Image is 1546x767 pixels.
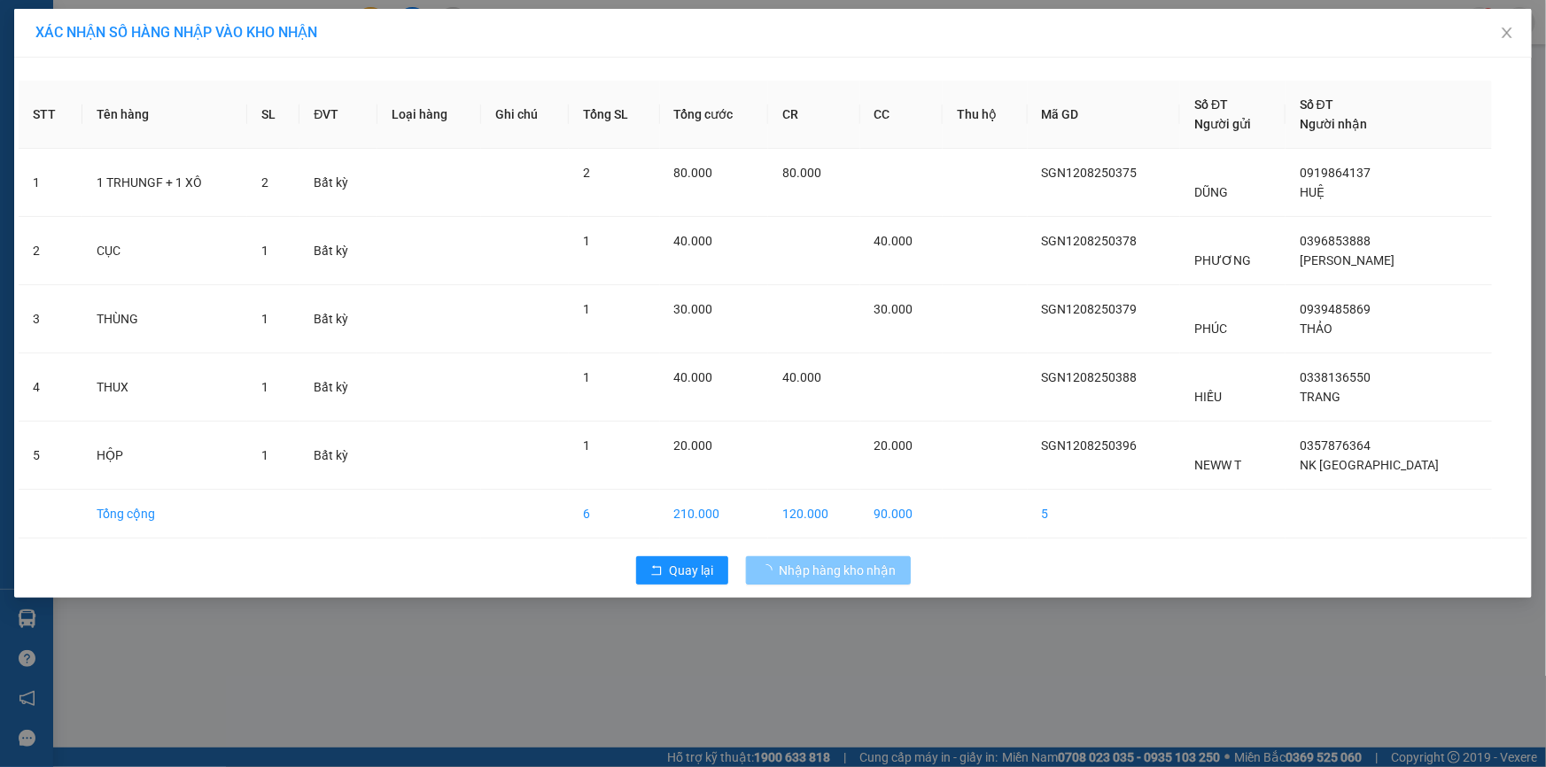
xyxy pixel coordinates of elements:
span: 30.000 [674,302,713,316]
span: TRANG [1300,390,1340,404]
span: 0338136550 [1300,370,1371,384]
td: HỘP [82,422,247,490]
th: Ghi chú [481,81,569,149]
span: PHƯƠNG [1194,253,1251,267]
span: Số ĐT [1300,97,1333,112]
span: HIẾU [1194,390,1222,404]
span: 1 [261,244,268,258]
th: Tổng SL [569,81,660,149]
th: SL [247,81,299,149]
td: CỤC [82,217,247,285]
th: Tổng cước [660,81,768,149]
td: Tổng cộng [82,490,247,538]
span: 0396853888 [1300,234,1371,248]
td: 5 [19,422,82,490]
span: SGN1208250379 [1042,302,1138,316]
span: NK [GEOGRAPHIC_DATA] [1300,458,1439,472]
th: ĐVT [299,81,377,149]
span: SGN1208250375 [1042,166,1138,180]
td: 1 [19,149,82,217]
span: 0919864137 [1300,166,1371,180]
th: CR [768,81,860,149]
span: 1 [583,370,590,384]
td: 2 [19,217,82,285]
td: Bất kỳ [299,422,377,490]
td: Bất kỳ [299,217,377,285]
span: 30.000 [874,302,913,316]
th: Loại hàng [377,81,481,149]
span: DŨNG [1194,185,1228,199]
span: 0357876364 [1300,438,1371,453]
span: SGN1208250396 [1042,438,1138,453]
td: 90.000 [860,490,944,538]
span: 40.000 [874,234,913,248]
td: 4 [19,353,82,422]
span: close [1500,26,1514,40]
span: 0939485869 [1300,302,1371,316]
span: Số ĐT [1194,97,1228,112]
th: Thu hộ [943,81,1027,149]
span: 80.000 [674,166,713,180]
span: SGN1208250388 [1042,370,1138,384]
span: 1 [583,234,590,248]
span: loading [760,564,780,577]
td: 5 [1028,490,1181,538]
span: Người nhận [1300,117,1367,131]
span: Nhập hàng kho nhận [780,561,897,580]
span: 20.000 [674,438,713,453]
td: THUX [82,353,247,422]
button: rollbackQuay lại [636,556,728,585]
span: Người gửi [1194,117,1251,131]
button: Close [1482,9,1532,58]
td: 3 [19,285,82,353]
span: PHÚC [1194,322,1227,336]
span: 40.000 [674,370,713,384]
span: SGN1208250378 [1042,234,1138,248]
span: [PERSON_NAME] [1300,253,1395,267]
td: Bất kỳ [299,353,377,422]
th: CC [860,81,944,149]
span: NEWW T [1194,458,1241,472]
td: 1 TRHUNGF + 1 XÔ [82,149,247,217]
span: 40.000 [782,370,821,384]
span: 1 [261,380,268,394]
span: 1 [261,448,268,462]
span: 20.000 [874,438,913,453]
button: Nhập hàng kho nhận [746,556,911,585]
td: 210.000 [660,490,768,538]
td: Bất kỳ [299,285,377,353]
th: Mã GD [1028,81,1181,149]
th: STT [19,81,82,149]
span: 2 [261,175,268,190]
span: rollback [650,564,663,578]
td: 120.000 [768,490,860,538]
span: 80.000 [782,166,821,180]
span: 1 [583,438,590,453]
td: Bất kỳ [299,149,377,217]
span: 40.000 [674,234,713,248]
span: 1 [583,302,590,316]
span: Quay lại [670,561,714,580]
td: THÙNG [82,285,247,353]
th: Tên hàng [82,81,247,149]
span: 2 [583,166,590,180]
span: 1 [261,312,268,326]
td: 6 [569,490,660,538]
span: XÁC NHẬN SỐ HÀNG NHẬP VÀO KHO NHẬN [35,24,317,41]
span: THẢO [1300,322,1332,336]
span: HUỆ [1300,185,1325,199]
